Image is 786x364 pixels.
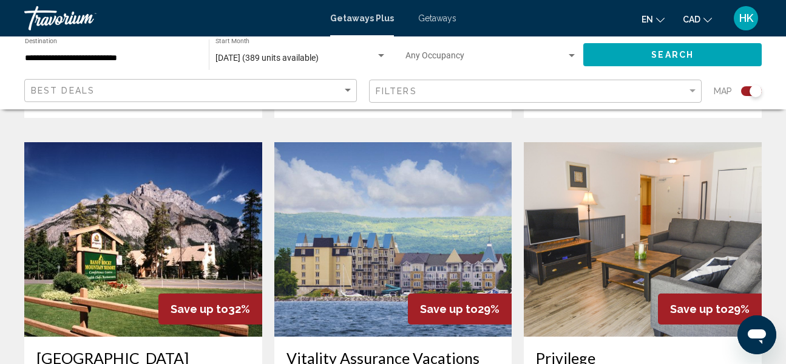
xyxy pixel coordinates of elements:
[583,43,762,66] button: Search
[171,303,228,315] span: Save up to
[739,12,753,24] span: HK
[376,86,417,96] span: Filters
[418,13,456,23] a: Getaways
[24,142,262,337] img: 1637E01L.jpg
[408,294,512,325] div: 29%
[670,303,728,315] span: Save up to
[683,10,712,28] button: Change currency
[330,13,394,23] a: Getaways Plus
[714,83,732,100] span: Map
[420,303,478,315] span: Save up to
[31,86,353,96] mat-select: Sort by
[215,53,319,63] span: [DATE] (389 units available)
[642,10,665,28] button: Change language
[274,142,512,337] img: ii_c2x1.jpg
[158,294,262,325] div: 32%
[683,15,700,24] span: CAD
[369,79,702,104] button: Filter
[24,6,318,30] a: Travorium
[651,50,694,60] span: Search
[524,142,762,337] img: 6957I01X.jpg
[658,294,762,325] div: 29%
[31,86,95,95] span: Best Deals
[737,315,776,354] iframe: Кнопка для запуску вікна повідомлень
[730,5,762,31] button: User Menu
[642,15,653,24] span: en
